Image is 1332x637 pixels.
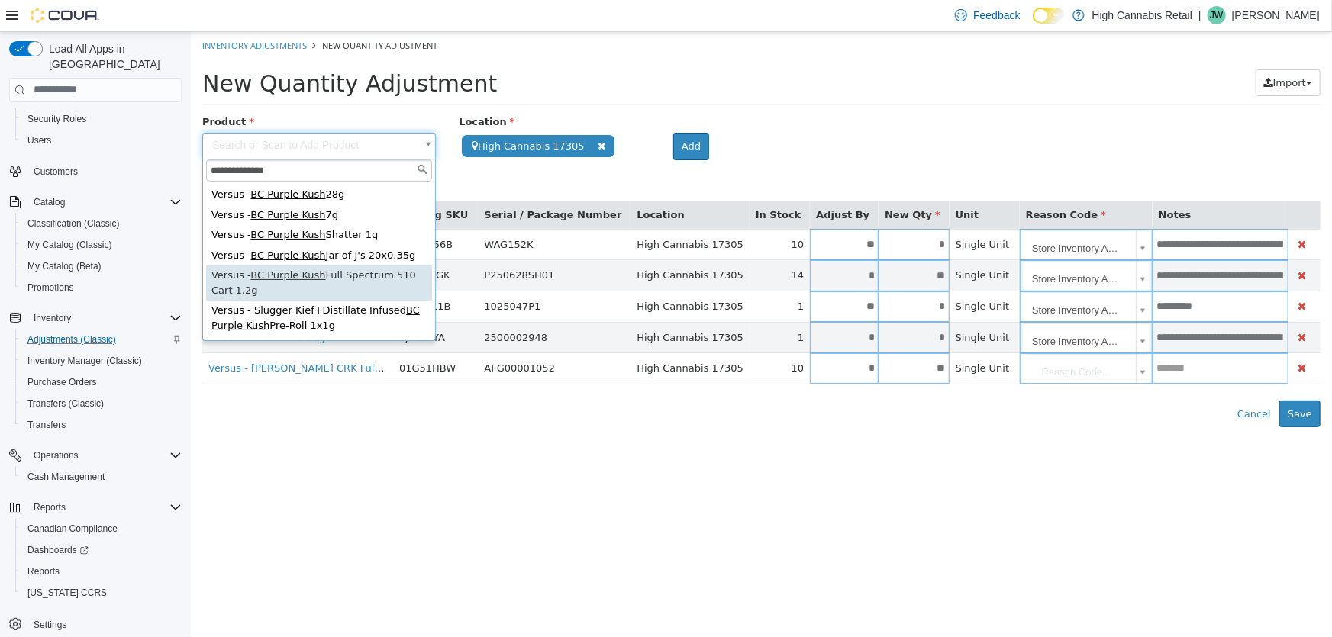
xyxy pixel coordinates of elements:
[973,8,1020,23] span: Feedback
[27,162,182,181] span: Customers
[34,196,65,208] span: Catalog
[15,130,188,151] button: Users
[3,160,188,182] button: Customers
[3,191,188,213] button: Catalog
[60,237,134,249] span: BC Purple Kush
[1232,6,1320,24] p: [PERSON_NAME]
[21,278,182,297] span: Promotions
[1033,8,1065,24] input: Dark Mode
[27,446,182,465] span: Operations
[15,193,241,214] div: Versus - Shatter 1g
[27,113,86,125] span: Security Roles
[21,373,182,391] span: Purchase Orders
[27,193,182,211] span: Catalog
[27,260,102,272] span: My Catalog (Beta)
[15,329,188,350] button: Adjustments (Classic)
[15,304,241,324] div: Flowr - BC Pink Kush 7g
[15,233,241,269] div: Versus - Full Spectrum 510 Cart 1.2g
[27,587,107,599] span: [US_STATE] CCRS
[21,520,182,538] span: Canadian Compliance
[27,162,84,181] a: Customers
[21,236,182,254] span: My Catalog (Classic)
[15,213,188,234] button: Classification (Classic)
[27,397,104,410] span: Transfers (Classic)
[27,523,118,535] span: Canadian Compliance
[27,309,77,327] button: Inventory
[27,616,73,634] a: Settings
[15,350,188,372] button: Inventory Manager (Classic)
[34,312,71,324] span: Inventory
[15,214,241,234] div: Versus - Jar of J's 20x0.35g
[15,256,188,277] button: My Catalog (Beta)
[27,309,182,327] span: Inventory
[34,449,79,462] span: Operations
[15,269,241,304] div: Versus - Slugger Kief+Distillate Infused Pre-Roll 1x1g
[15,173,241,194] div: Versus - 7g
[27,282,74,294] span: Promotions
[21,416,182,434] span: Transfers
[15,561,188,582] button: Reports
[27,614,182,633] span: Settings
[21,131,182,150] span: Users
[27,498,72,516] button: Reports
[34,501,66,513] span: Reports
[1092,6,1193,24] p: High Cannabis Retail
[3,497,188,518] button: Reports
[27,544,89,556] span: Dashboards
[21,330,182,349] span: Adjustments (Classic)
[15,539,188,561] a: Dashboards
[31,8,99,23] img: Cova
[27,134,51,146] span: Users
[15,393,188,414] button: Transfers (Classic)
[27,239,112,251] span: My Catalog (Classic)
[60,197,134,208] span: BC Purple Kush
[21,584,113,602] a: [US_STATE] CCRS
[3,307,188,329] button: Inventory
[21,352,182,370] span: Inventory Manager (Classic)
[15,582,188,603] button: [US_STATE] CCRS
[43,41,182,72] span: Load All Apps in [GEOGRAPHIC_DATA]
[27,446,85,465] button: Operations
[27,193,71,211] button: Catalog
[15,277,188,298] button: Promotions
[27,471,105,483] span: Cash Management
[21,541,182,559] span: Dashboards
[27,419,66,431] span: Transfers
[21,110,182,128] span: Security Roles
[15,466,188,487] button: Cash Management
[21,272,229,299] span: BC Purple Kush
[21,562,66,581] a: Reports
[60,217,134,229] span: BC Purple Kush
[3,445,188,466] button: Operations
[15,234,188,256] button: My Catalog (Classic)
[21,110,92,128] a: Security Roles
[27,333,116,346] span: Adjustments (Classic)
[60,156,134,168] span: BC Purple Kush
[21,416,72,434] a: Transfers
[21,468,111,486] a: Cash Management
[27,376,97,388] span: Purchase Orders
[21,562,182,581] span: Reports
[21,131,57,150] a: Users
[21,584,182,602] span: Washington CCRS
[21,541,95,559] a: Dashboards
[21,257,182,275] span: My Catalog (Beta)
[27,355,142,367] span: Inventory Manager (Classic)
[21,373,103,391] a: Purchase Orders
[34,166,78,178] span: Customers
[34,619,66,631] span: Settings
[21,394,182,413] span: Transfers (Classic)
[21,214,126,233] a: Classification (Classic)
[27,565,60,577] span: Reports
[21,330,122,349] a: Adjustments (Classic)
[1210,6,1223,24] span: JW
[27,217,120,230] span: Classification (Classic)
[15,372,188,393] button: Purchase Orders
[1208,6,1226,24] div: Julie Wood
[60,177,134,188] span: BC Purple Kush
[1198,6,1201,24] p: |
[21,394,110,413] a: Transfers (Classic)
[3,613,188,635] button: Settings
[15,108,188,130] button: Security Roles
